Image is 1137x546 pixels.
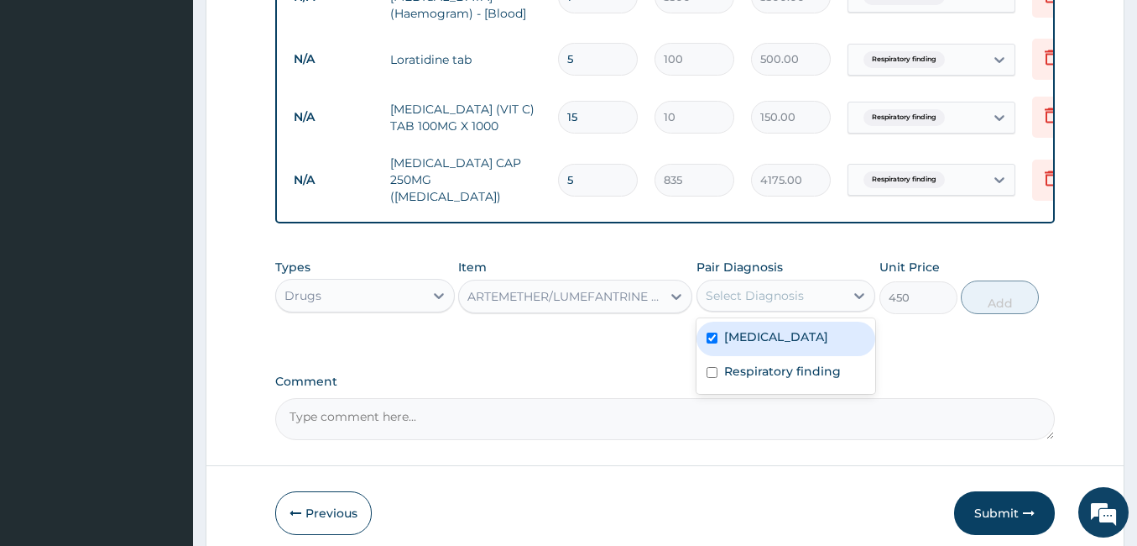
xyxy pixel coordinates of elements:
[275,375,1055,389] label: Comment
[696,259,783,276] label: Pair Diagnosis
[275,491,372,535] button: Previous
[382,43,550,76] td: Loratidine tab
[863,51,945,68] span: Respiratory finding
[285,44,382,75] td: N/A
[458,259,487,276] label: Item
[954,491,1055,535] button: Submit
[87,94,282,116] div: Chat with us now
[863,109,945,126] span: Respiratory finding
[285,102,382,133] td: N/A
[284,287,321,304] div: Drugs
[961,281,1039,314] button: Add
[879,259,940,276] label: Unit Price
[31,84,68,126] img: d_794563401_company_1708531726252_794563401
[8,366,320,425] textarea: Type your message and hit 'Enter'
[275,260,310,275] label: Types
[863,171,945,188] span: Respiratory finding
[724,328,828,345] label: [MEDICAL_DATA]
[285,165,382,196] td: N/A
[275,8,316,49] div: Minimize live chat window
[382,92,550,143] td: [MEDICAL_DATA] (VIT C) TAB 100MG X 1000
[706,287,804,304] div: Select Diagnosis
[382,146,550,213] td: [MEDICAL_DATA] CAP 250MG ([MEDICAL_DATA])
[724,363,841,380] label: Respiratory finding
[97,165,232,335] span: We're online!
[467,288,663,305] div: ARTEMETHER/LUMEFANTRINE TAB 20/120MG X 12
